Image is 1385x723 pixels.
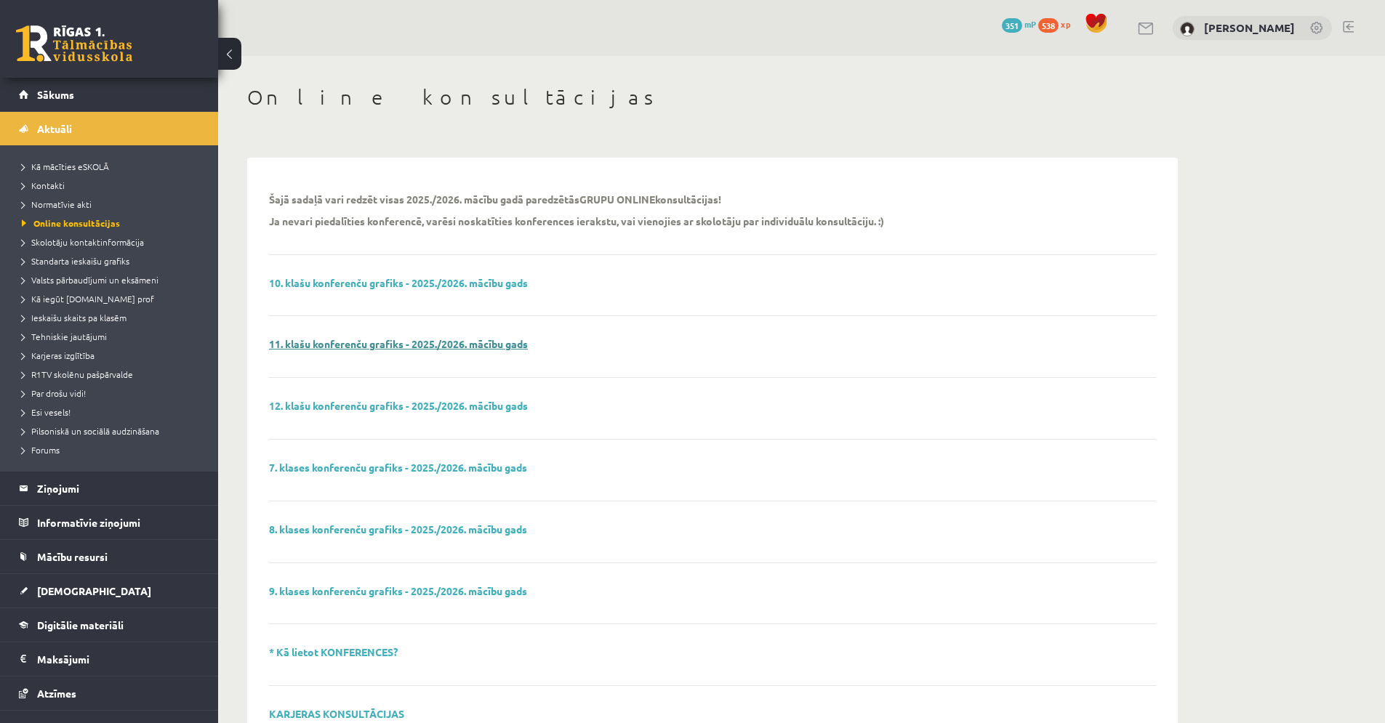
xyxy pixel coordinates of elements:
[22,368,204,381] a: R1TV skolēnu pašpārvalde
[19,472,200,505] a: Ziņojumi
[22,349,204,362] a: Karjeras izglītība
[1038,18,1077,30] a: 538 xp
[22,292,204,305] a: Kā iegūt [DOMAIN_NAME] prof
[22,254,204,267] a: Standarta ieskaišu grafiks
[22,273,204,286] a: Valsts pārbaudījumi un eksāmeni
[579,193,655,206] strong: GRUPU ONLINE
[269,337,528,350] a: 11. klašu konferenču grafiks - 2025./2026. mācību gads
[1002,18,1022,33] span: 351
[1002,18,1036,30] a: 351 mP
[269,193,721,206] p: Šajā sadaļā vari redzēt visas 2025./2026. mācību gadā paredzētās konsultācijas!
[269,522,527,536] a: 8. klases konferenču grafiks - 2025./2026. mācību gads
[22,179,65,191] span: Kontakti
[1204,20,1295,35] a: [PERSON_NAME]
[269,214,884,227] p: Ja nevari piedalīties konferencē, varēsi noskatīties konferences ierakstu, vai vienojies ar skolo...
[269,584,527,597] a: 9. klases konferenču grafiks - 2025./2026. mācību gads
[22,387,204,400] a: Par drošu vidi!
[1024,18,1036,30] span: mP
[269,276,528,289] a: 10. klašu konferenču grafiks - 2025./2026. mācību gads
[19,506,200,539] a: Informatīvie ziņojumi
[19,608,200,642] a: Digitālie materiāli
[22,387,86,399] span: Par drošu vidi!
[37,687,76,700] span: Atzīmes
[37,618,124,631] span: Digitālie materiāli
[22,236,144,248] span: Skolotāju kontaktinformācija
[22,406,71,418] span: Esi vesels!
[22,330,204,343] a: Tehniskie jautājumi
[19,574,200,607] a: [DEMOGRAPHIC_DATA]
[19,78,200,111] a: Sākums
[1180,22,1195,36] img: Kate Buliņa
[22,312,127,323] span: Ieskaišu skaits pa klasēm
[19,676,200,710] a: Atzīmes
[16,25,132,62] a: Rīgas 1. Tālmācības vidusskola
[22,217,120,229] span: Online konsultācijas
[37,506,200,539] legend: Informatīvie ziņojumi
[269,707,404,720] a: KARJERAS KONSULTĀCIJAS
[37,122,72,135] span: Aktuāli
[1061,18,1070,30] span: xp
[269,399,528,412] a: 12. klašu konferenču grafiks - 2025./2026. mācību gads
[22,444,60,456] span: Forums
[37,472,200,505] legend: Ziņojumi
[22,350,95,361] span: Karjeras izglītība
[22,311,204,324] a: Ieskaišu skaits pa klasēm
[22,198,92,210] span: Normatīvie akti
[22,179,204,192] a: Kontakti
[269,645,398,658] a: * Kā lietot KONFERENCES?
[22,255,129,267] span: Standarta ieskaišu grafiks
[22,161,109,172] span: Kā mācīties eSKOLĀ
[1038,18,1059,33] span: 538
[19,642,200,676] a: Maksājumi
[37,642,200,676] legend: Maksājumi
[22,425,159,437] span: Pilsoniskā un sociālā audzināšana
[37,550,108,563] span: Mācību resursi
[22,331,107,342] span: Tehniskie jautājumi
[22,405,204,419] a: Esi vesels!
[22,235,204,249] a: Skolotāju kontaktinformācija
[22,443,204,456] a: Forums
[22,217,204,230] a: Online konsultācijas
[269,461,527,474] a: 7. klases konferenču grafiks - 2025./2026. mācību gads
[19,112,200,145] a: Aktuāli
[19,540,200,573] a: Mācību resursi
[37,584,151,597] span: [DEMOGRAPHIC_DATA]
[22,424,204,437] a: Pilsoniskā un sociālā audzināšana
[22,160,204,173] a: Kā mācīties eSKOLĀ
[22,198,204,211] a: Normatīvie akti
[22,274,158,286] span: Valsts pārbaudījumi un eksāmeni
[22,293,154,304] span: Kā iegūt [DOMAIN_NAME] prof
[37,88,74,101] span: Sākums
[247,85,1178,110] h1: Online konsultācijas
[22,368,133,380] span: R1TV skolēnu pašpārvalde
